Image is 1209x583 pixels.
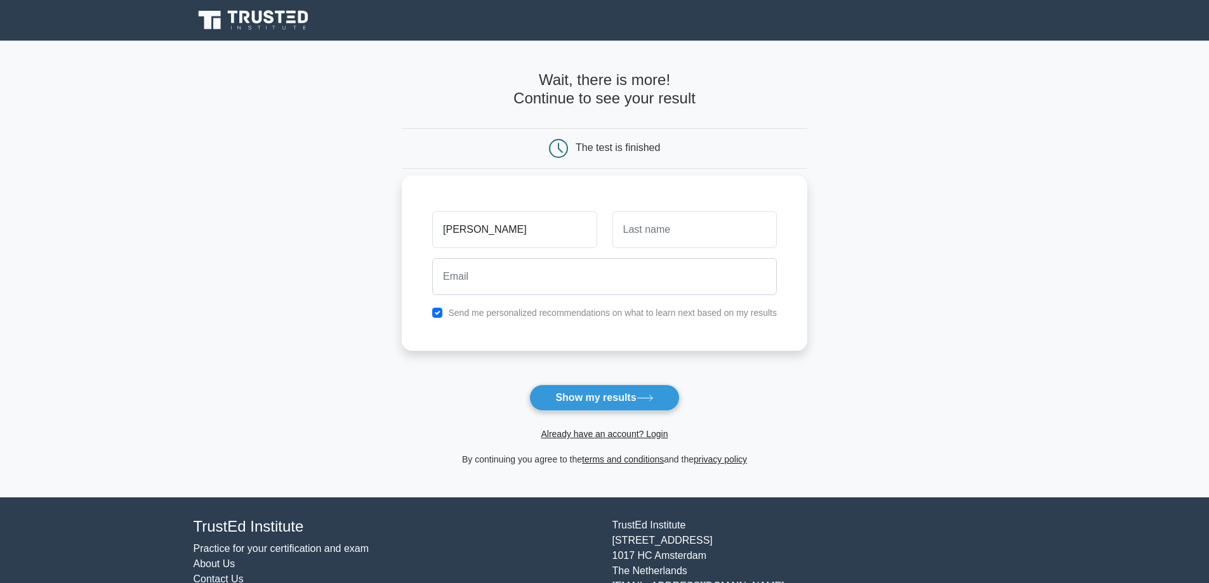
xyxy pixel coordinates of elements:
button: Show my results [529,384,679,411]
a: Already have an account? Login [541,429,668,439]
input: Last name [612,211,777,248]
h4: TrustEd Institute [194,518,597,536]
a: privacy policy [694,454,747,464]
input: Email [432,258,777,295]
a: terms and conditions [582,454,664,464]
label: Send me personalized recommendations on what to learn next based on my results [448,308,777,318]
a: Practice for your certification and exam [194,543,369,554]
div: By continuing you agree to the and the [394,452,815,467]
input: First name [432,211,597,248]
a: About Us [194,558,235,569]
h4: Wait, there is more! Continue to see your result [402,71,807,108]
div: The test is finished [576,142,660,153]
